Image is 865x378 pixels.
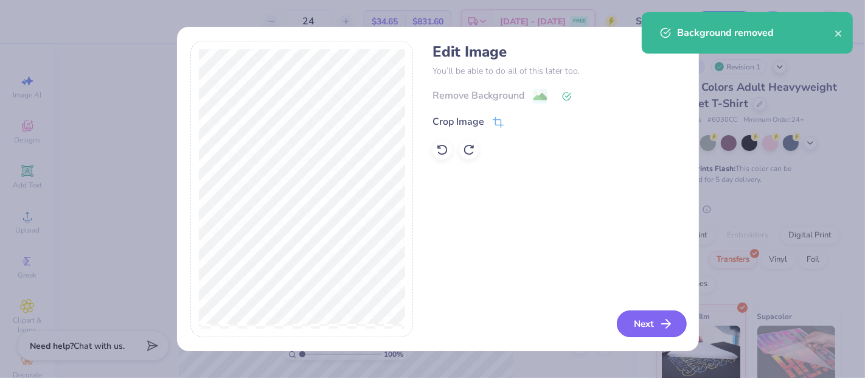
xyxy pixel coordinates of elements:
[835,26,843,40] button: close
[433,43,685,61] h4: Edit Image
[433,65,685,77] p: You’ll be able to do all of this later too.
[677,26,835,40] div: Background removed
[433,114,484,129] div: Crop Image
[617,310,687,337] button: Next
